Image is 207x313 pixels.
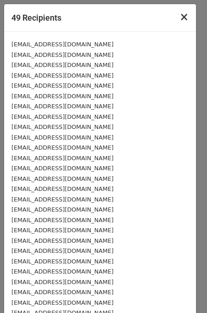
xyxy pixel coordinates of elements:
small: [EMAIL_ADDRESS][DOMAIN_NAME] [11,206,114,213]
small: [EMAIL_ADDRESS][DOMAIN_NAME] [11,268,114,275]
small: [EMAIL_ADDRESS][DOMAIN_NAME] [11,103,114,110]
small: [EMAIL_ADDRESS][DOMAIN_NAME] [11,165,114,172]
span: × [180,11,189,23]
small: [EMAIL_ADDRESS][DOMAIN_NAME] [11,299,114,306]
small: [EMAIL_ADDRESS][DOMAIN_NAME] [11,237,114,244]
small: [EMAIL_ADDRESS][DOMAIN_NAME] [11,289,114,296]
small: [EMAIL_ADDRESS][DOMAIN_NAME] [11,82,114,89]
small: [EMAIL_ADDRESS][DOMAIN_NAME] [11,61,114,68]
small: [EMAIL_ADDRESS][DOMAIN_NAME] [11,123,114,130]
div: 聊天小工具 [161,269,207,313]
h5: 49 Recipients [11,11,61,24]
small: [EMAIL_ADDRESS][DOMAIN_NAME] [11,134,114,141]
button: Close [172,4,196,30]
small: [EMAIL_ADDRESS][DOMAIN_NAME] [11,72,114,79]
small: [EMAIL_ADDRESS][DOMAIN_NAME] [11,41,114,48]
small: [EMAIL_ADDRESS][DOMAIN_NAME] [11,217,114,224]
small: [EMAIL_ADDRESS][DOMAIN_NAME] [11,185,114,192]
small: [EMAIL_ADDRESS][DOMAIN_NAME] [11,247,114,254]
small: [EMAIL_ADDRESS][DOMAIN_NAME] [11,258,114,265]
small: [EMAIL_ADDRESS][DOMAIN_NAME] [11,51,114,58]
small: [EMAIL_ADDRESS][DOMAIN_NAME] [11,113,114,120]
small: [EMAIL_ADDRESS][DOMAIN_NAME] [11,155,114,162]
iframe: Chat Widget [161,269,207,313]
small: [EMAIL_ADDRESS][DOMAIN_NAME] [11,175,114,182]
small: [EMAIL_ADDRESS][DOMAIN_NAME] [11,93,114,100]
small: [EMAIL_ADDRESS][DOMAIN_NAME] [11,227,114,234]
small: [EMAIL_ADDRESS][DOMAIN_NAME] [11,279,114,285]
small: [EMAIL_ADDRESS][DOMAIN_NAME] [11,196,114,203]
small: [EMAIL_ADDRESS][DOMAIN_NAME] [11,144,114,151]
